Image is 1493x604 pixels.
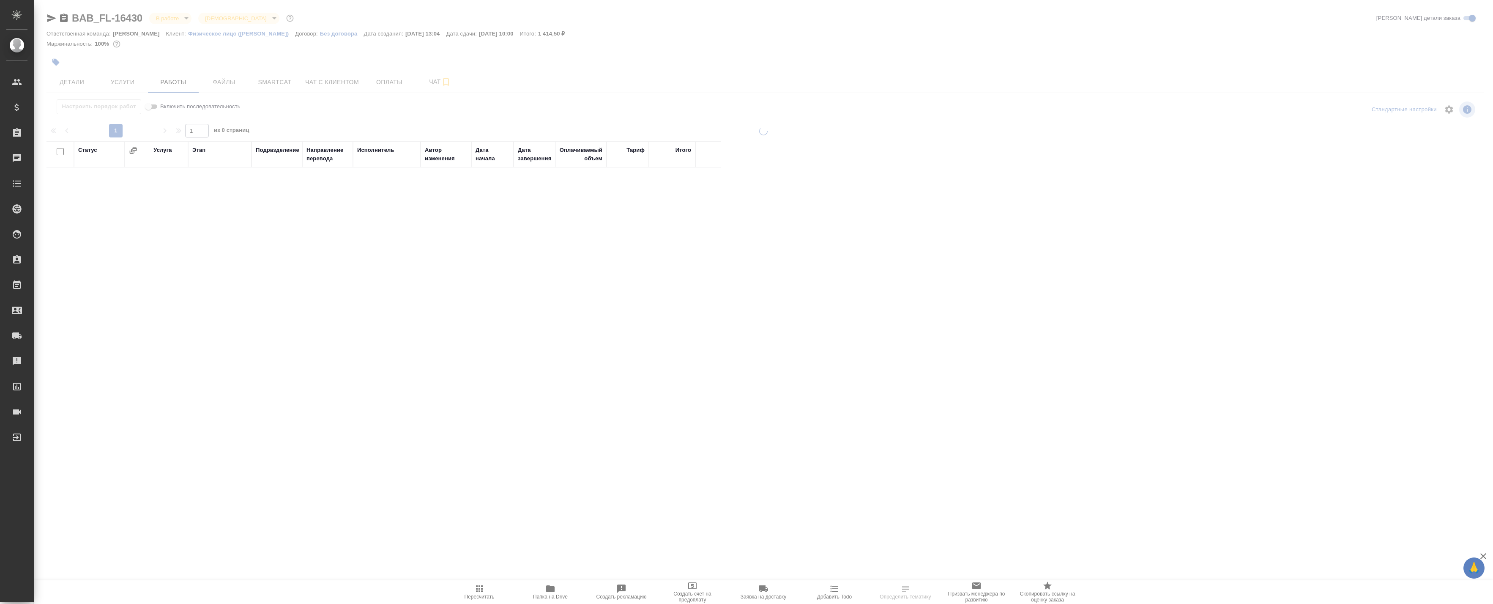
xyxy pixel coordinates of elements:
span: 🙏 [1467,559,1481,577]
div: Статус [78,146,97,154]
div: Тариф [626,146,645,154]
button: 🙏 [1463,557,1485,579]
div: Дата завершения [518,146,552,163]
div: Дата начала [476,146,509,163]
button: Сгруппировать [129,146,137,155]
div: Услуга [153,146,172,154]
div: Оплачиваемый объем [560,146,602,163]
div: Исполнитель [357,146,394,154]
div: Автор изменения [425,146,467,163]
div: Подразделение [256,146,299,154]
div: Этап [192,146,205,154]
div: Итого [675,146,691,154]
div: Направление перевода [306,146,349,163]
